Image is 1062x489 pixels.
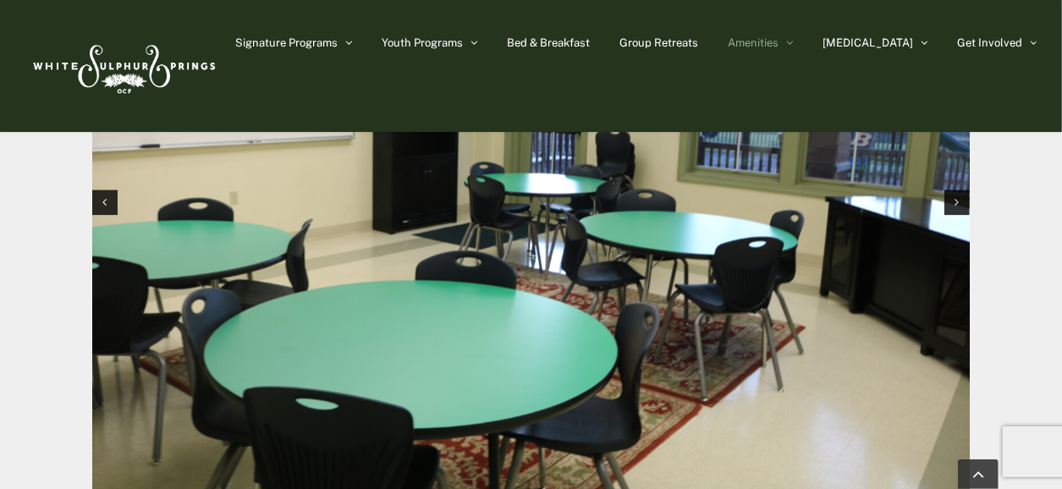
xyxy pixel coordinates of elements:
span: [MEDICAL_DATA] [823,37,913,48]
span: Group Retreats [619,37,698,48]
span: Youth Programs [382,37,463,48]
div: Next slide [944,190,970,215]
div: Previous slide [92,190,118,215]
span: Bed & Breakfast [507,37,590,48]
span: Get Involved [957,37,1022,48]
img: White Sulphur Springs Logo [25,26,220,106]
span: Signature Programs [235,37,338,48]
span: Amenities [728,37,779,48]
